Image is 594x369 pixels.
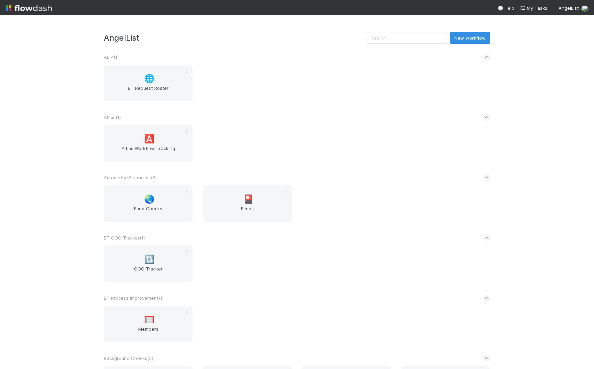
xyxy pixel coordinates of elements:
span: BT Process Improvement ( 1 ) [104,295,164,301]
a: 🎴Funds [203,185,292,222]
span: Automated Financials ( 2 ) [104,175,157,180]
span: BT OOO Tracker ( 1 ) [104,235,145,241]
button: New workflow [450,32,490,44]
a: 🥅Members [104,306,193,342]
span: 🌐 [144,74,155,83]
span: AngelList [558,5,579,11]
span: Altius ( 1 ) [104,115,121,120]
span: 🅰️ [144,134,155,143]
span: Funds [206,205,289,219]
span: OOO Tracker [107,265,190,279]
h3: AngelList [104,33,367,42]
a: 🔃OOO Tracker [104,245,193,282]
span: AL < ( 1 ) [104,54,119,60]
img: avatar_5d1523cf-d377-42ee-9d1c-1d238f0f126b.png [581,5,588,12]
span: 🥅 [144,315,155,324]
a: 🅰️Altius Workflow Tracking [104,125,193,162]
span: Members [107,325,190,339]
a: 🌐BT Request Router [104,65,193,101]
span: Altius Workflow Tracking [107,145,190,159]
div: Help [498,5,514,11]
span: Background Checks ( 5 ) [104,355,153,361]
span: 🎴 [243,195,254,204]
span: 🔃 [144,255,155,264]
input: Search... [367,32,447,44]
span: Fund Checks [107,205,190,219]
a: My Tasks [520,5,547,11]
span: 🌏 [144,195,155,204]
img: logo-inverted-e16ddd16eac7371096b0.svg [6,2,52,14]
a: 🌏Fund Checks [104,185,193,222]
span: BT Request Router [107,85,190,99]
